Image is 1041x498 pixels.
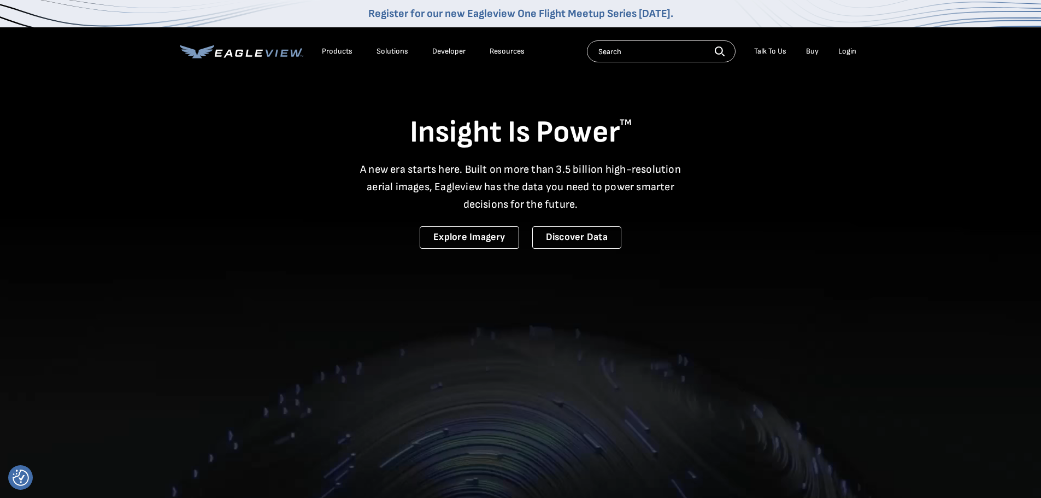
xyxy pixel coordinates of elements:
[754,46,786,56] div: Talk To Us
[838,46,856,56] div: Login
[180,114,862,152] h1: Insight Is Power
[806,46,819,56] a: Buy
[377,46,408,56] div: Solutions
[620,118,632,128] sup: TM
[368,7,673,20] a: Register for our new Eagleview One Flight Meetup Series [DATE].
[13,470,29,486] button: Consent Preferences
[354,161,688,213] p: A new era starts here. Built on more than 3.5 billion high-resolution aerial images, Eagleview ha...
[587,40,736,62] input: Search
[13,470,29,486] img: Revisit consent button
[490,46,525,56] div: Resources
[420,226,519,249] a: Explore Imagery
[532,226,621,249] a: Discover Data
[432,46,466,56] a: Developer
[322,46,352,56] div: Products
